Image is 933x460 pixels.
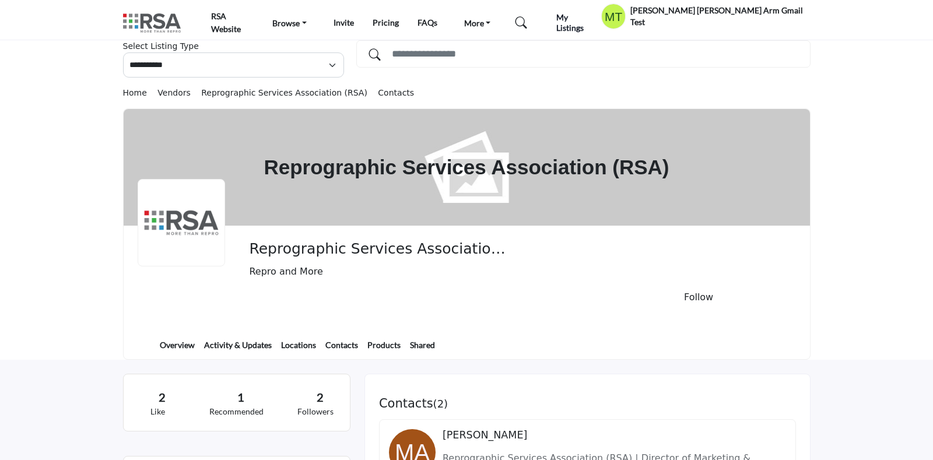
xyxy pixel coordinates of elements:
h5: [PERSON_NAME] [PERSON_NAME] Arm Gmail Test [630,5,810,27]
h3: Contacts [379,396,448,411]
span: Reprographic Services Association (RSA) [249,240,512,259]
h1: Reprographic Services Association (RSA) [264,109,669,226]
a: Vendors [157,88,201,97]
span: ( ) [433,398,448,410]
a: Activity & Updates [204,339,272,359]
button: Edit company [762,293,776,302]
p: Like [138,406,178,417]
a: FAQs [418,17,437,27]
p: Followers [295,406,336,417]
a: More [456,15,499,31]
a: Contacts [325,339,359,359]
button: Show hide supplier dropdown [601,3,626,29]
span: 2 [159,388,166,406]
a: Contacts [370,88,414,97]
a: Reprographic Services Association (RSA) [201,88,367,97]
a: Invite [334,17,354,27]
h4: [PERSON_NAME] [443,429,527,441]
button: Like [622,293,636,302]
a: Home [123,88,158,97]
span: Repro and More [249,265,622,279]
a: Pricing [373,17,399,27]
a: Overview [159,339,195,359]
a: Browse [264,15,315,31]
label: Select Listing Type [123,40,199,52]
div: My Listings [540,12,595,33]
a: RSA Website [211,11,241,34]
a: Locations [280,339,317,359]
span: 2 [437,398,444,410]
p: Recommended [209,406,264,417]
button: More details [782,293,796,302]
h5: My Listings [556,12,595,33]
span: 2 [317,388,324,406]
input: Search Solutions [356,40,811,68]
span: 1 [237,388,244,406]
a: Shared [409,339,436,359]
img: site Logo [123,13,187,33]
a: Products [367,339,401,359]
button: Follow [641,285,756,310]
a: Search [505,13,534,33]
